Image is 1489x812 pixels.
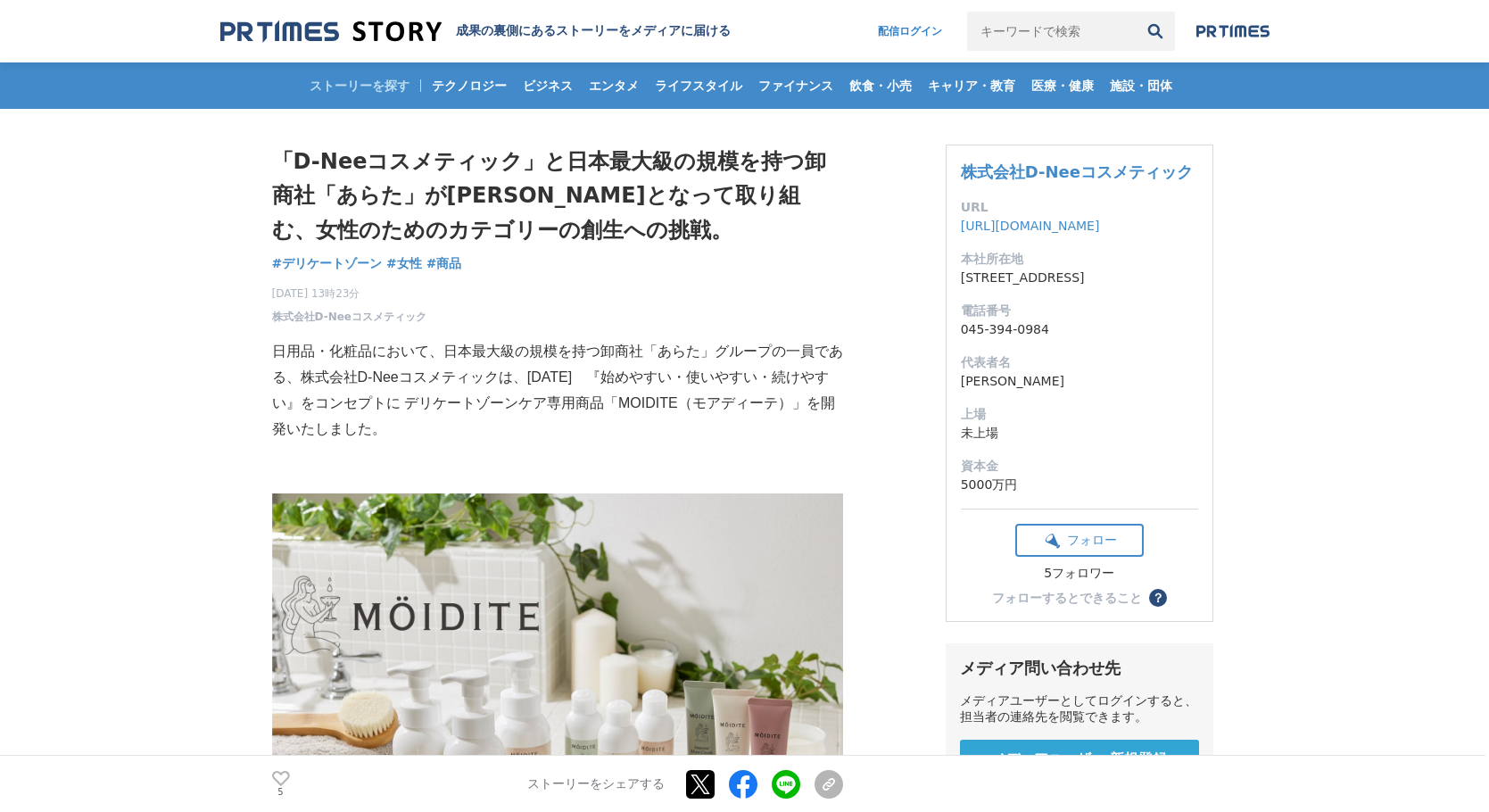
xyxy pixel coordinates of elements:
dt: 電話番号 [961,302,1198,320]
p: 5 [272,788,290,797]
span: [DATE] 13時23分 [272,286,426,302]
h2: 成果の裏側にあるストーリーをメディアに届ける [456,23,731,39]
span: テクノロジー [425,78,514,94]
span: ビジネス [516,78,580,94]
span: #女性 [386,255,422,271]
dt: 資本金 [961,457,1198,476]
a: テクノロジー [425,62,514,109]
div: メディアユーザーとしてログインすると、担当者の連絡先を閲覧できます。 [960,693,1199,725]
span: 医療・健康 [1024,78,1101,94]
h1: 「D-Neeコスメティック」と日本最大級の規模を持つ卸商社「あらた」が[PERSON_NAME]となって取り組む、女性のためのカテゴリーの創生への挑戦。 [272,145,843,247]
div: メディア問い合わせ先 [960,658,1199,679]
div: フォローするとできること [992,592,1142,604]
button: フォロー [1015,524,1144,557]
a: ビジネス [516,62,580,109]
span: ？ [1152,592,1164,604]
dd: 5000万円 [961,476,1198,494]
span: 施設・団体 [1103,78,1179,94]
dd: 未上場 [961,424,1198,443]
img: prtimes [1196,24,1270,38]
button: ？ [1149,589,1167,607]
dd: [STREET_ADDRESS] [961,269,1198,287]
p: 日用品・化粧品において、日本最大級の規模を持つ卸商社「あらた」グループの一員である、株式会社D-Neeコスメティックは、[DATE] 『始めやすい・使いやすい・続けやすい』をコンセプトに デリケ... [272,339,843,442]
a: [URL][DOMAIN_NAME] [961,219,1100,233]
span: ファイナンス [751,78,840,94]
span: エンタメ [582,78,646,94]
a: #商品 [426,254,462,273]
span: #商品 [426,255,462,271]
div: 5フォロワー [1015,566,1144,582]
a: エンタメ [582,62,646,109]
dt: URL [961,198,1198,217]
span: #デリケートゾーン [272,255,383,271]
a: 飲食・小売 [842,62,919,109]
span: ライフスタイル [648,78,749,94]
a: #女性 [386,254,422,273]
dt: 本社所在地 [961,250,1198,269]
p: ストーリーをシェアする [527,776,665,792]
input: キーワードで検索 [967,12,1136,51]
a: ライフスタイル [648,62,749,109]
a: 株式会社D-Neeコスメティック [961,162,1193,181]
dd: [PERSON_NAME] [961,372,1198,391]
a: メディアユーザー 新規登録 無料 [960,740,1199,796]
dt: 上場 [961,405,1198,424]
a: 成果の裏側にあるストーリーをメディアに届ける 成果の裏側にあるストーリーをメディアに届ける [220,20,731,44]
span: キャリア・教育 [921,78,1022,94]
a: ファイナンス [751,62,840,109]
button: 検索 [1136,12,1175,51]
img: 成果の裏側にあるストーリーをメディアに届ける [220,20,442,44]
a: 配信ログイン [860,12,960,51]
dt: 代表者名 [961,353,1198,372]
a: キャリア・教育 [921,62,1022,109]
a: 施設・団体 [1103,62,1179,109]
span: 飲食・小売 [842,78,919,94]
a: 医療・健康 [1024,62,1101,109]
dd: 045-394-0984 [961,320,1198,339]
span: メディアユーザー 新規登録 [991,750,1168,769]
a: 株式会社D-Neeコスメティック [272,309,426,325]
a: #デリケートゾーン [272,254,383,273]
